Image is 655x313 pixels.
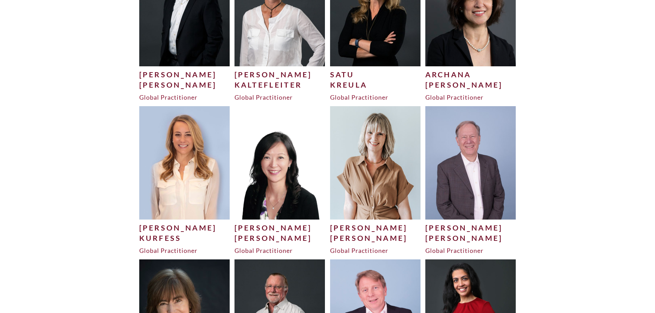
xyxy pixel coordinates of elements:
[139,106,230,219] img: ED6AB07C-4380-4E7E-954A-2017C3F21827-500x625.jpg
[234,106,325,219] img: 2-500x625.png
[425,106,516,255] a: [PERSON_NAME][PERSON_NAME]Global Practitioner
[330,80,421,90] div: Kreula
[234,80,325,90] div: Kaltefleiter
[330,246,421,255] div: Global Practitioner
[425,69,516,80] div: Archana
[425,106,516,219] img: Donald-Novak-Website2-500x625.jpg
[330,106,421,255] a: [PERSON_NAME][PERSON_NAME]Global Practitioner
[139,223,230,233] div: [PERSON_NAME]
[139,80,230,90] div: [PERSON_NAME]
[425,233,516,243] div: [PERSON_NAME]
[234,246,325,255] div: Global Practitioner
[139,106,230,255] a: [PERSON_NAME]KurfessGlobal Practitioner
[234,223,325,233] div: [PERSON_NAME]
[425,246,516,255] div: Global Practitioner
[330,223,421,233] div: [PERSON_NAME]
[330,106,421,219] img: Collabic_191_edited-4-500x625.jpg
[234,233,325,243] div: [PERSON_NAME]
[330,69,421,80] div: Satu
[139,246,230,255] div: Global Practitioner
[234,93,325,101] div: Global Practitioner
[139,93,230,101] div: Global Practitioner
[234,106,325,255] a: [PERSON_NAME][PERSON_NAME]Global Practitioner
[425,223,516,233] div: [PERSON_NAME]
[139,69,230,80] div: [PERSON_NAME]
[330,233,421,243] div: [PERSON_NAME]
[425,80,516,90] div: [PERSON_NAME]
[139,233,230,243] div: Kurfess
[330,93,421,101] div: Global Practitioner
[234,69,325,80] div: [PERSON_NAME]
[425,93,516,101] div: Global Practitioner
